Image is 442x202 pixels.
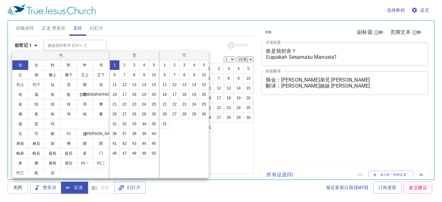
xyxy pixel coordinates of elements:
button: 36 [110,129,120,139]
button: 32 [119,119,129,129]
button: 18 [129,89,139,100]
button: 7 [169,70,180,80]
p: 节 [161,52,207,58]
button: 13 [129,80,139,90]
button: 弗 [60,138,77,149]
button: 拉 [44,80,61,90]
button: 民 [60,60,77,70]
button: 16 [160,89,170,100]
button: 39 [139,129,149,139]
button: 5 [199,60,209,70]
button: 2 [119,60,129,70]
button: 6 [160,70,170,80]
button: 50 [149,148,159,158]
button: 27 [169,109,180,119]
button: 8 [129,70,139,80]
p: 书 [14,52,108,58]
button: 加 [44,138,61,149]
button: 约 [60,129,77,139]
button: 珥 [77,99,93,109]
button: 腓 [77,138,93,149]
button: 结 [28,99,45,109]
button: 诗 [12,89,28,100]
button: 士 [12,70,28,80]
button: 书 [93,60,109,70]
button: 17 [169,89,180,100]
button: 3 [179,60,189,70]
button: 门 [93,148,109,158]
button: 47 [119,148,129,158]
button: 26 [160,109,170,119]
button: 49 [139,148,149,158]
button: 21 [160,99,170,109]
button: 徒 [77,129,93,139]
button: 15 [199,80,209,90]
button: 13 [179,80,189,90]
button: 26 [110,109,120,119]
button: 传 [44,89,61,100]
button: 提后 [60,148,77,158]
button: 9 [189,70,199,80]
button: 19 [189,89,199,100]
button: 4 [139,60,149,70]
button: 彼前 [44,158,61,168]
button: 28 [129,109,139,119]
button: 西 [93,138,109,149]
button: 歌 [60,89,77,100]
button: 10 [199,70,209,80]
button: 16 [110,89,120,100]
button: 帖前 [12,148,28,158]
button: 但 [44,99,61,109]
button: 6 [110,70,120,80]
button: 38 [129,129,139,139]
button: 30 [149,109,159,119]
button: [DEMOGRAPHIC_DATA] [93,89,109,100]
button: 22 [119,99,129,109]
button: 48 [129,148,139,158]
button: 俄 [12,109,28,119]
button: 出 [28,60,45,70]
button: 33 [129,119,139,129]
button: 20 [149,89,159,100]
button: 代下 [28,80,45,90]
button: 林前 [12,138,28,149]
button: 该 [12,119,28,129]
button: 14 [139,80,149,90]
button: 王上 [77,70,93,80]
button: 雅 [28,158,45,168]
button: 17 [119,89,129,100]
button: 哀 [12,99,28,109]
button: 42 [119,138,129,149]
button: 多 [77,148,93,158]
button: 启 [44,168,61,178]
button: 玛 [44,119,61,129]
button: 31 [110,119,120,129]
button: 约三 [12,168,28,178]
button: 路 [44,129,61,139]
button: 4 [189,60,199,70]
button: 19 [139,89,149,100]
button: 12 [169,80,180,90]
button: 太 [12,129,28,139]
button: 赛 [77,89,93,100]
button: 亚 [28,119,45,129]
button: 帖后 [28,148,45,158]
button: 25 [149,99,159,109]
button: 23 [179,99,189,109]
button: 哈 [77,109,93,119]
button: 鸿 [60,109,77,119]
button: 5 [149,60,159,70]
button: 29 [139,109,149,119]
button: 21 [110,99,120,109]
button: 46 [110,148,120,158]
button: 摩 [93,99,109,109]
button: 31 [160,119,170,129]
p: 章 [111,52,158,58]
button: 伯 [93,80,109,90]
button: 12 [119,80,129,90]
button: 43 [129,138,139,149]
button: 1 [110,60,120,70]
button: 34 [139,119,149,129]
button: [PERSON_NAME] [93,129,109,139]
button: 弥 [44,109,61,119]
